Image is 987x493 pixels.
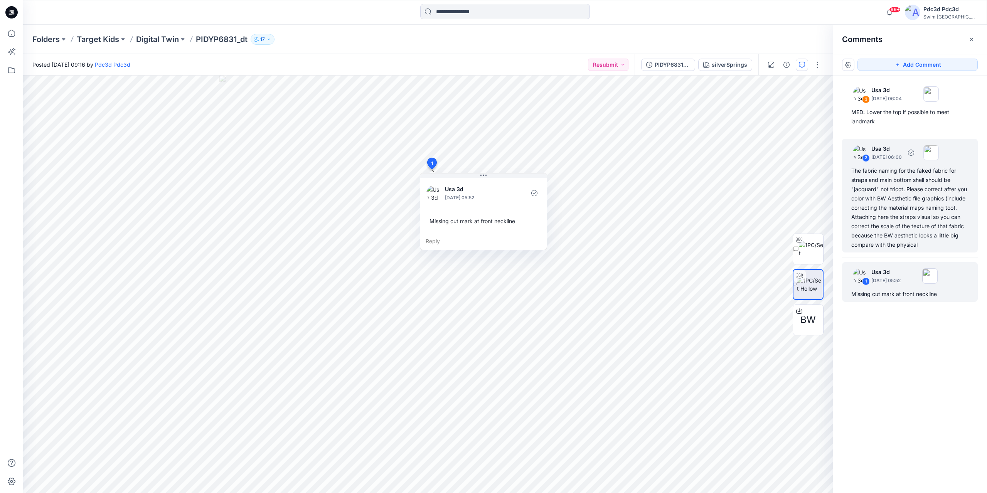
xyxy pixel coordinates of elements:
a: Target Kids [77,34,119,45]
p: PIDYP6831_dt [196,34,248,45]
div: PIDYP6831_dt_allsizes [655,61,690,69]
img: 1PC/Set Hollow [797,276,823,293]
div: The fabric naming for the faked fabric for straps and main bottom shell should be "jacquard" not ... [851,166,968,249]
span: BW [800,313,816,327]
div: Reply [420,233,547,250]
p: Usa 3d [871,268,901,277]
a: Pdc3d Pdc3d [95,61,130,68]
button: Details [780,59,793,71]
div: 1 [862,278,870,285]
div: 3 [862,96,870,103]
p: Usa 3d [445,185,508,194]
h2: Comments [842,35,883,44]
p: [DATE] 06:04 [871,95,902,103]
img: Usa 3d [426,185,442,201]
div: Missing cut mark at front neckline [426,214,541,228]
p: [DATE] 05:52 [445,194,508,202]
div: Pdc3d Pdc3d [923,5,977,14]
span: Posted [DATE] 09:16 by [32,61,130,69]
p: Usa 3d [871,144,902,153]
span: 1 [431,160,433,167]
p: [DATE] 06:00 [871,153,902,161]
div: Missing cut mark at front neckline [851,289,968,299]
a: Folders [32,34,60,45]
div: silverSprings [712,61,747,69]
span: 99+ [889,7,901,13]
button: silverSprings [698,59,752,71]
img: Usa 3d [853,86,868,102]
img: avatar [905,5,920,20]
img: Usa 3d [853,145,868,160]
img: Usa 3d [853,268,868,284]
button: PIDYP6831_dt_allsizes [641,59,695,71]
p: 17 [260,35,265,44]
a: Digital Twin [136,34,179,45]
button: 17 [251,34,275,45]
div: 2 [862,154,870,162]
img: 1PC/Set [799,241,823,257]
p: [DATE] 05:52 [871,277,901,284]
div: Swim [GEOGRAPHIC_DATA] [923,14,977,20]
p: Usa 3d [871,86,902,95]
button: Add Comment [857,59,978,71]
div: MED: Lower the top if possible to meet landmark [851,108,968,126]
